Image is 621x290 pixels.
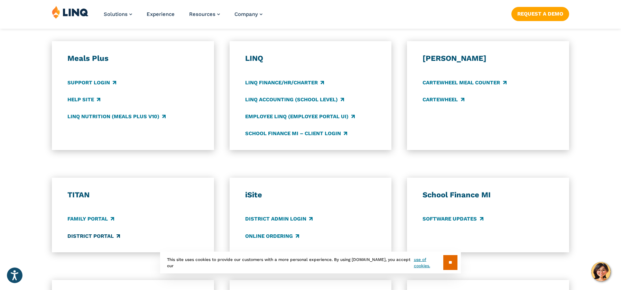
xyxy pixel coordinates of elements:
a: Online Ordering [245,232,299,240]
h3: Meals Plus [67,54,198,63]
a: Resources [189,11,220,17]
a: CARTEWHEEL Meal Counter [423,79,506,86]
a: District Portal [67,232,120,240]
a: LINQ Accounting (school level) [245,96,344,103]
span: Company [234,11,258,17]
a: CARTEWHEEL [423,96,464,103]
a: use of cookies. [414,256,443,269]
span: Solutions [104,11,128,17]
a: Support Login [67,79,116,86]
h3: TITAN [67,190,198,200]
a: Experience [147,11,175,17]
a: Help Site [67,96,100,103]
h3: [PERSON_NAME] [423,54,554,63]
a: Software Updates [423,215,483,223]
a: Employee LINQ (Employee Portal UI) [245,113,355,120]
div: This site uses cookies to provide our customers with a more personal experience. By using [DOMAIN... [160,252,461,273]
a: Solutions [104,11,132,17]
a: School Finance MI – Client Login [245,130,347,137]
a: District Admin Login [245,215,313,223]
nav: Button Navigation [511,6,569,21]
a: Request a Demo [511,7,569,21]
span: Resources [189,11,215,17]
button: Hello, have a question? Let’s chat. [591,262,611,281]
nav: Primary Navigation [104,6,262,28]
img: LINQ | K‑12 Software [52,6,89,19]
h3: LINQ [245,54,376,63]
h3: iSite [245,190,376,200]
a: LINQ Finance/HR/Charter [245,79,324,86]
a: LINQ Nutrition (Meals Plus v10) [67,113,166,120]
a: Family Portal [67,215,114,223]
a: Company [234,11,262,17]
h3: School Finance MI [423,190,554,200]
